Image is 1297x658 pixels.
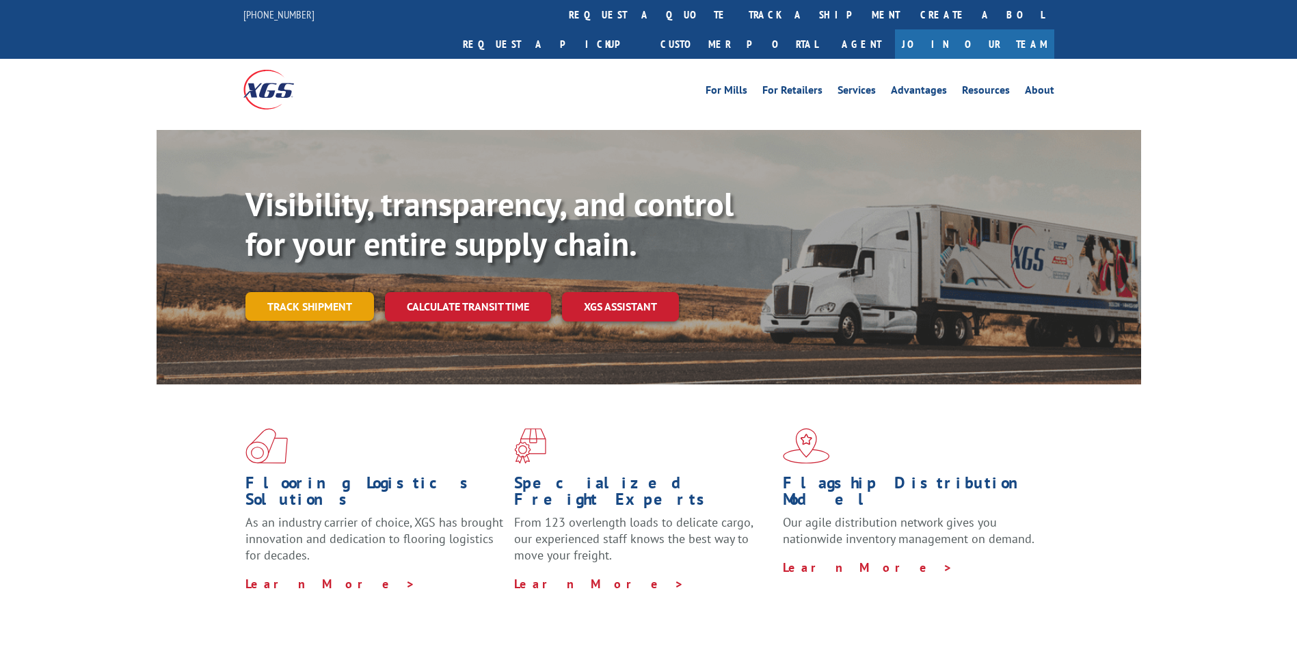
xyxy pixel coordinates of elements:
a: Resources [962,85,1010,100]
a: For Retailers [762,85,823,100]
a: Learn More > [245,576,416,592]
span: As an industry carrier of choice, XGS has brought innovation and dedication to flooring logistics... [245,514,503,563]
p: From 123 overlength loads to delicate cargo, our experienced staff knows the best way to move you... [514,514,773,575]
a: Learn More > [514,576,684,592]
a: Services [838,85,876,100]
span: Our agile distribution network gives you nationwide inventory management on demand. [783,514,1034,547]
a: About [1025,85,1054,100]
a: Customer Portal [650,29,828,59]
a: Agent [828,29,895,59]
a: Advantages [891,85,947,100]
a: [PHONE_NUMBER] [243,8,315,21]
a: Calculate transit time [385,292,551,321]
a: Join Our Team [895,29,1054,59]
a: XGS ASSISTANT [562,292,679,321]
h1: Flooring Logistics Solutions [245,475,504,514]
a: Learn More > [783,560,953,575]
h1: Specialized Freight Experts [514,475,773,514]
a: For Mills [706,85,747,100]
a: Track shipment [245,292,374,321]
img: xgs-icon-focused-on-flooring-red [514,428,546,464]
b: Visibility, transparency, and control for your entire supply chain. [245,183,734,265]
img: xgs-icon-flagship-distribution-model-red [783,428,830,464]
h1: Flagship Distribution Model [783,475,1041,514]
img: xgs-icon-total-supply-chain-intelligence-red [245,428,288,464]
a: Request a pickup [453,29,650,59]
